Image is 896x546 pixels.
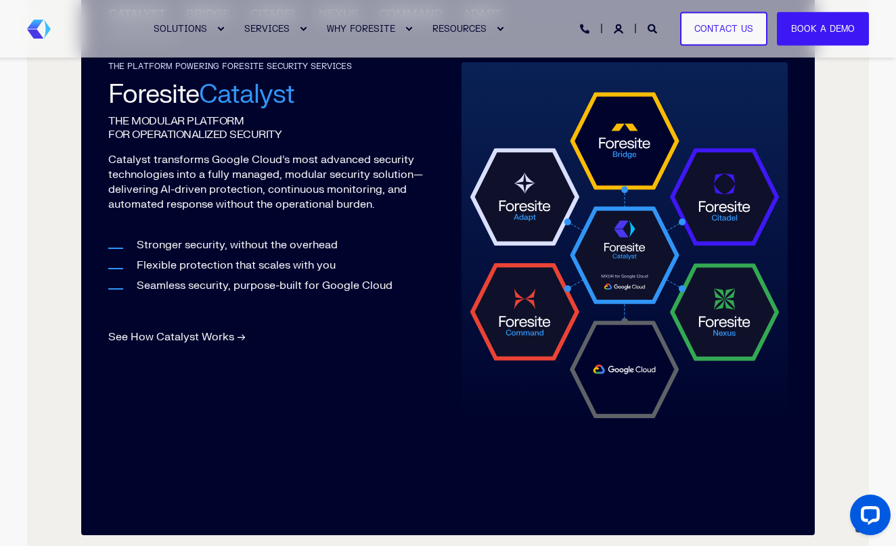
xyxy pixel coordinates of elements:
[137,278,434,293] li: Seamless security, purpose-built for Google Cloud
[27,20,51,39] img: Foresite brand mark, a hexagon shape of blues with a directional arrow to the right hand side
[327,23,395,34] span: WHY FORESITE
[108,76,434,114] h2: Foresite
[199,78,294,111] span: Catalyst
[299,25,307,33] div: Expand SERVICES
[496,25,504,33] div: Expand RESOURCES
[137,237,434,252] li: Stronger security, without the overhead
[680,12,767,46] a: Contact Us
[108,114,434,141] h3: THE MODULAR PLATFORM FOR OPERATIONALIZED SECURITY
[154,23,207,34] span: SOLUTIONS
[108,62,434,70] div: THE PLATFORM POWERING FORESITE SECURITY SERVICES
[614,22,626,34] a: Login
[405,25,413,33] div: Expand WHY FORESITE
[839,489,896,546] iframe: LiveChat chat widget
[432,23,487,34] span: RESOURCES
[777,12,869,46] a: Book a Demo
[462,83,788,419] img: Foresite Catalyst Platform
[108,152,434,212] p: Catalyst transforms Google Cloud’s most advanced security technologies into a fully managed, modu...
[648,22,660,34] a: Open Search
[137,258,434,273] li: Flexible protection that scales with you
[27,20,51,39] a: Back to Home
[217,25,225,33] div: Expand SOLUTIONS
[108,330,246,344] a: See How Catalyst Works →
